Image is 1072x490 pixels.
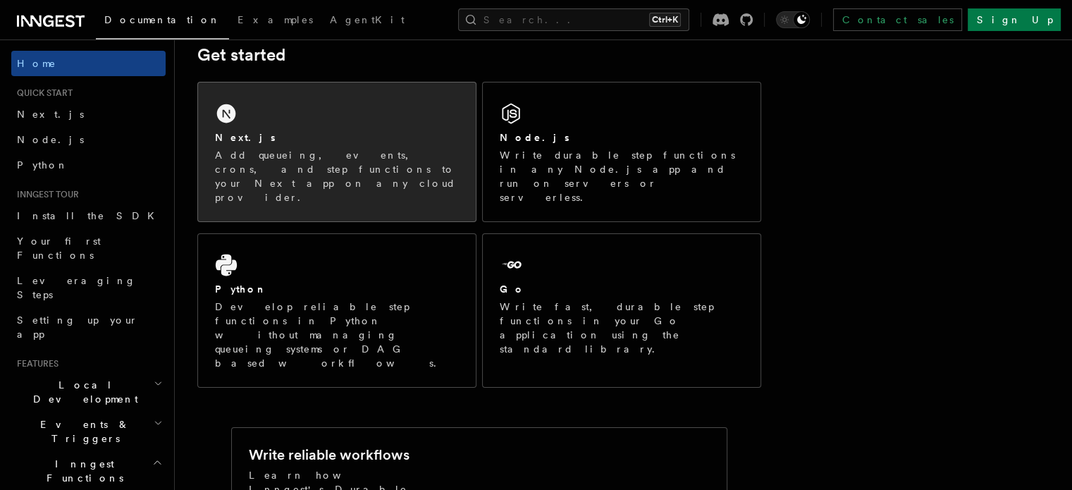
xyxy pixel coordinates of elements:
a: Get started [197,45,285,65]
p: Write fast, durable step functions in your Go application using the standard library. [500,300,744,356]
span: Leveraging Steps [17,275,136,300]
a: Next.js [11,102,166,127]
a: Python [11,152,166,178]
a: Examples [229,4,321,38]
button: Search...Ctrl+K [458,8,689,31]
span: Node.js [17,134,84,145]
p: Add queueing, events, crons, and step functions to your Next app on any cloud provider. [215,148,459,204]
p: Write durable step functions in any Node.js app and run on servers or serverless. [500,148,744,204]
a: Install the SDK [11,203,166,228]
span: Examples [238,14,313,25]
a: Leveraging Steps [11,268,166,307]
span: Setting up your app [17,314,138,340]
span: Documentation [104,14,221,25]
a: PythonDevelop reliable step functions in Python without managing queueing systems or DAG based wo... [197,233,476,388]
button: Events & Triggers [11,412,166,451]
a: Next.jsAdd queueing, events, crons, and step functions to your Next app on any cloud provider. [197,82,476,222]
button: Toggle dark mode [776,11,810,28]
a: Sign Up [968,8,1061,31]
kbd: Ctrl+K [649,13,681,27]
span: Inngest Functions [11,457,152,485]
span: AgentKit [330,14,405,25]
a: Node.jsWrite durable step functions in any Node.js app and run on servers or serverless. [482,82,761,222]
span: Features [11,358,58,369]
h2: Write reliable workflows [249,445,409,465]
a: Your first Functions [11,228,166,268]
a: Setting up your app [11,307,166,347]
span: Home [17,56,56,71]
h2: Node.js [500,130,569,145]
h2: Go [500,282,525,296]
span: Quick start [11,87,73,99]
a: Home [11,51,166,76]
a: AgentKit [321,4,413,38]
a: Contact sales [833,8,962,31]
button: Local Development [11,372,166,412]
span: Events & Triggers [11,417,154,446]
span: Inngest tour [11,189,79,200]
span: Python [17,159,68,171]
a: GoWrite fast, durable step functions in your Go application using the standard library. [482,233,761,388]
span: Install the SDK [17,210,163,221]
a: Node.js [11,127,166,152]
h2: Next.js [215,130,276,145]
span: Your first Functions [17,235,101,261]
h2: Python [215,282,267,296]
span: Local Development [11,378,154,406]
p: Develop reliable step functions in Python without managing queueing systems or DAG based workflows. [215,300,459,370]
span: Next.js [17,109,84,120]
a: Documentation [96,4,229,39]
